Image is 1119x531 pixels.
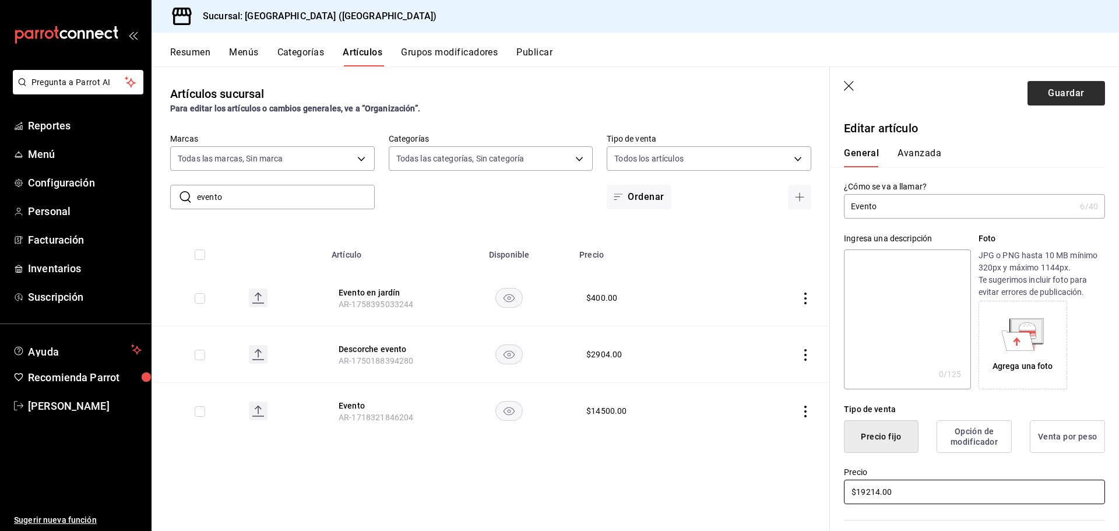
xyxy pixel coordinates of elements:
h3: Sucursal: [GEOGRAPHIC_DATA] ([GEOGRAPHIC_DATA]) [193,9,437,23]
label: Categorías [389,135,593,143]
input: Buscar artículo [197,185,375,209]
button: Ordenar [607,185,671,209]
p: Editar artículo [844,119,1105,137]
span: Inventarios [28,261,142,276]
span: Todas las marcas, Sin marca [178,153,283,164]
p: Foto [979,233,1105,245]
button: Venta por peso [1030,420,1105,453]
label: Tipo de venta [607,135,811,143]
span: Reportes [28,118,142,133]
div: Agrega una foto [981,304,1064,386]
button: actions [800,406,811,417]
button: Artículos [343,47,382,66]
a: Pregunta a Parrot AI [8,85,143,97]
button: Resumen [170,47,210,66]
span: AR-1750188394280 [339,356,413,365]
span: Recomienda Parrot [28,370,142,385]
button: Pregunta a Parrot AI [13,70,143,94]
span: Sugerir nueva función [14,514,142,526]
button: edit-product-location [339,287,432,298]
div: Agrega una foto [993,360,1053,372]
span: AR-1718321846204 [339,413,413,422]
button: Categorías [277,47,325,66]
span: Todos los artículos [614,153,684,164]
span: Personal [28,203,142,219]
div: 6 /40 [1080,201,1098,212]
div: $ 400.00 [586,292,617,304]
th: Artículo [325,233,446,270]
p: JPG o PNG hasta 10 MB mínimo 320px y máximo 1144px. Te sugerimos incluir foto para evitar errores... [979,249,1105,298]
span: Menú [28,146,142,162]
span: Ayuda [28,343,126,357]
button: availability-product [495,344,523,364]
div: navigation tabs [170,47,1119,66]
div: $ 2904.00 [586,349,622,360]
button: actions [800,293,811,304]
input: $0.00 [844,480,1105,504]
button: edit-product-location [339,400,432,412]
th: Disponible [446,233,572,270]
button: Precio fijo [844,420,919,453]
button: General [844,147,879,167]
button: actions [800,349,811,361]
button: Avanzada [898,147,941,167]
div: Ingresa una descripción [844,233,970,245]
button: Grupos modificadores [401,47,498,66]
div: 0 /125 [939,368,962,380]
button: availability-product [495,401,523,421]
div: $ 14500.00 [586,405,627,417]
div: Tipo de venta [844,403,1105,416]
label: ¿Cómo se va a llamar? [844,182,1105,191]
span: Suscripción [28,289,142,305]
button: Publicar [516,47,553,66]
button: Menús [229,47,258,66]
span: [PERSON_NAME] [28,398,142,414]
label: Precio [844,468,1105,476]
span: AR-1758395033244 [339,300,413,309]
span: Configuración [28,175,142,191]
button: open_drawer_menu [128,30,138,40]
div: navigation tabs [844,147,1091,167]
span: Todas las categorías, Sin categoría [396,153,525,164]
button: edit-product-location [339,343,432,355]
button: availability-product [495,288,523,308]
span: Pregunta a Parrot AI [31,76,125,89]
button: Guardar [1027,81,1105,106]
span: Facturación [28,232,142,248]
button: Opción de modificador [937,420,1012,453]
th: Precio [572,233,729,270]
div: Artículos sucursal [170,85,264,103]
label: Marcas [170,135,375,143]
strong: Para editar los artículos o cambios generales, ve a “Organización”. [170,104,420,113]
